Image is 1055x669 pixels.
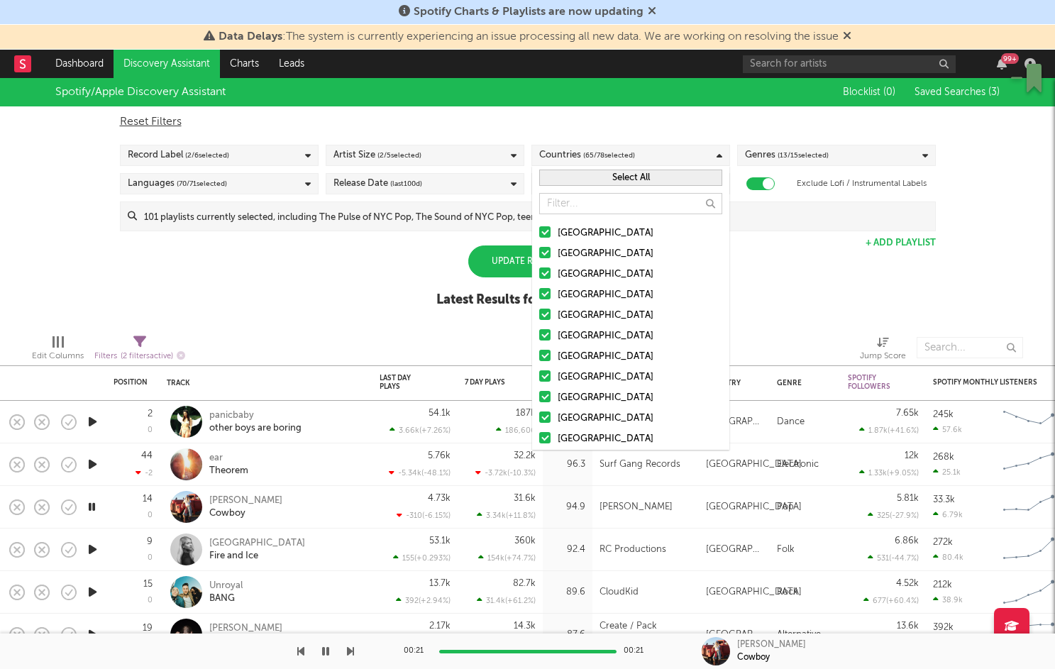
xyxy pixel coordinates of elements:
[128,175,227,192] div: Languages
[429,536,451,546] div: 53.1k
[209,409,302,435] a: panicbabyother boys are boring
[558,245,722,262] div: [GEOGRAPHIC_DATA]
[843,31,851,43] span: Dismiss
[209,409,302,422] div: panicbaby
[558,225,722,242] div: [GEOGRAPHIC_DATA]
[600,499,673,516] div: [PERSON_NAME]
[558,266,722,283] div: [GEOGRAPHIC_DATA]
[514,536,536,546] div: 360k
[94,330,185,371] div: Filters(2 filters active)
[706,499,802,516] div: [GEOGRAPHIC_DATA]
[777,584,798,601] div: Rock
[220,50,269,78] a: Charts
[737,651,770,664] div: Cowboy
[185,147,229,164] span: ( 2 / 6 selected)
[390,426,451,435] div: 3.66k ( +7.26 % )
[745,147,829,164] div: Genres
[32,348,84,365] div: Edit Columns
[558,328,722,345] div: [GEOGRAPHIC_DATA]
[436,292,619,309] div: Latest Results for Your Search
[514,494,536,503] div: 31.6k
[148,409,153,419] div: 2
[269,50,314,78] a: Leads
[209,550,305,563] div: Fire and Ice
[915,87,1000,97] span: Saved Searches
[737,638,806,651] div: [PERSON_NAME]
[558,431,722,448] div: [GEOGRAPHIC_DATA]
[390,175,422,192] span: (last 100 d)
[859,426,919,435] div: 1.87k ( +41.6 % )
[404,643,432,660] div: 00:21
[478,553,536,563] div: 154k ( +74.7 % )
[539,170,722,186] button: Select All
[121,353,173,360] span: ( 2 filters active)
[219,31,282,43] span: Data Delays
[428,494,451,503] div: 4.73k
[706,379,756,387] div: Country
[414,6,644,18] span: Spotify Charts & Playlists are now updating
[377,147,421,164] span: ( 2 / 5 selected)
[148,426,153,434] div: 0
[648,6,656,18] span: Dismiss
[706,414,763,431] div: [GEOGRAPHIC_DATA]
[147,537,153,546] div: 9
[600,584,639,601] div: CloudKid
[777,414,805,431] div: Dance
[209,537,305,563] a: [GEOGRAPHIC_DATA]Fire and Ice
[905,451,919,460] div: 12k
[860,330,906,371] div: Jump Score
[333,147,421,164] div: Artist Size
[866,238,936,248] button: + Add Playlist
[988,87,1000,97] span: ( 3 )
[777,541,795,558] div: Folk
[558,369,722,386] div: [GEOGRAPHIC_DATA]
[600,618,692,652] div: Create / Pack Records - JV
[868,553,919,563] div: 531 ( -44.7 % )
[143,580,153,589] div: 15
[933,410,954,419] div: 245k
[933,580,952,590] div: 212k
[209,537,305,550] div: [GEOGRAPHIC_DATA]
[148,512,153,519] div: 0
[933,510,963,519] div: 6.79k
[558,307,722,324] div: [GEOGRAPHIC_DATA]
[600,541,666,558] div: RC Productions
[777,626,821,643] div: Alternative
[55,84,226,101] div: Spotify/Apple Discovery Assistant
[933,425,962,434] div: 57.6k
[513,579,536,588] div: 82.7k
[933,495,955,504] div: 33.3k
[910,87,1000,98] button: Saved Searches (3)
[583,147,635,164] span: ( 65 / 78 selected)
[396,596,451,605] div: 392 ( +2.94 % )
[128,147,229,164] div: Record Label
[94,348,185,365] div: Filters
[539,147,635,164] div: Countries
[706,584,802,601] div: [GEOGRAPHIC_DATA]
[209,452,248,465] div: ear
[468,245,587,277] div: Update Results
[429,409,451,418] div: 54.1k
[209,580,243,592] div: Unroyal
[797,175,927,192] label: Exclude Lofi / Instrumental Labels
[429,621,451,631] div: 2.17k
[624,643,652,660] div: 00:21
[114,50,220,78] a: Discovery Assistant
[209,592,243,605] div: BANG
[389,468,451,477] div: -5.34k ( -48.1 % )
[465,378,514,387] div: 7 Day Plays
[550,541,585,558] div: 92.4
[777,379,827,387] div: Genre
[209,494,282,520] a: [PERSON_NAME]Cowboy
[209,452,248,477] a: earTheorem
[148,554,153,562] div: 0
[143,494,153,504] div: 14
[137,202,935,231] input: 101 playlists currently selected, including The Pulse of NYC Pop, The Sound of NYC Pop, teen beats.
[550,584,585,601] div: 89.6
[859,468,919,477] div: 1.33k ( +9.05 % )
[778,147,829,164] span: ( 13 / 15 selected)
[167,379,358,387] div: Track
[883,87,895,97] span: ( 0 )
[429,579,451,588] div: 13.7k
[514,621,536,631] div: 14.3k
